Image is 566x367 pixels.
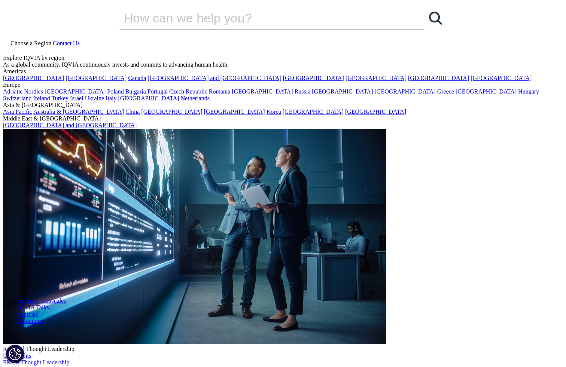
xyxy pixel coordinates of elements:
a: Switzerland [3,95,31,101]
a: [GEOGRAPHIC_DATA] [3,75,64,81]
a: Italy [106,95,116,101]
a: Poland [107,88,124,95]
a: Noticias [18,311,38,317]
img: 2093_analyzing-data-using-big-screen-display-and-laptop.png [3,129,386,344]
a: [GEOGRAPHIC_DATA] [141,108,202,115]
a: Buscar [424,7,447,29]
a: Informes mensuales [18,297,66,304]
a: [GEOGRAPHIC_DATA] [471,75,532,81]
div: As a global community, IQVIA continuously invests and commits to advancing human health. [3,61,563,68]
a: [GEOGRAPHIC_DATA] and [GEOGRAPHIC_DATA] [147,75,281,81]
a: [GEOGRAPHIC_DATA] [346,75,407,81]
a: Russia [295,88,311,95]
a: [GEOGRAPHIC_DATA] [312,88,373,95]
a: [GEOGRAPHIC_DATA] [45,88,106,95]
a: [GEOGRAPHIC_DATA] [204,108,265,115]
a: Czech Republic [169,88,207,95]
a: [GEOGRAPHIC_DATA] [232,88,293,95]
span: Choose a Region [10,40,51,46]
a: [GEOGRAPHIC_DATA] and [GEOGRAPHIC_DATA] [3,122,137,128]
div: Asia & [GEOGRAPHIC_DATA] [3,102,563,108]
a: IQVIA Talks [18,304,49,311]
a: [GEOGRAPHIC_DATA] [408,75,469,81]
a: Korea [267,108,281,115]
a: Nordics [24,88,43,95]
a: Israel [70,95,83,101]
a: Contact Us [53,40,80,46]
div: Americas [3,68,563,75]
a: Romania [209,88,231,95]
a: [GEOGRAPHIC_DATA] [456,88,517,95]
a: Canada [128,75,146,81]
a: Greece [437,88,454,95]
a: [GEOGRAPHIC_DATA] [283,75,344,81]
a: [GEOGRAPHIC_DATA] [345,108,406,115]
a: Soluciones [18,318,44,324]
svg: Search [429,12,442,25]
a: Asia Pacific [3,108,32,115]
a: Ireland [33,95,50,101]
a: US Insights [3,352,31,359]
div: Explore IQVIA by region [3,55,563,61]
a: Adriatic [3,88,22,95]
a: Australia & [GEOGRAPHIC_DATA] [33,108,124,115]
a: EMEA Thought Leadership [3,359,69,366]
div: Regional Thought Leadership [3,346,563,352]
a: [GEOGRAPHIC_DATA] [283,108,344,115]
div: Europe [3,82,563,88]
a: Bulgaria [125,88,146,95]
a: Netherlands [181,95,210,101]
a: Turkey [51,95,69,101]
a: [GEOGRAPHIC_DATA] [118,95,179,101]
a: Portugal [147,88,168,95]
div: Middle East & [GEOGRAPHIC_DATA] [3,115,563,122]
a: [GEOGRAPHIC_DATA] [66,75,127,81]
a: Hungary [518,88,539,95]
button: Configuración de cookies [6,345,24,363]
a: Ukraine [85,95,104,101]
a: China [125,108,140,115]
input: Buscar [119,7,403,29]
a: [GEOGRAPHIC_DATA] [375,88,436,95]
